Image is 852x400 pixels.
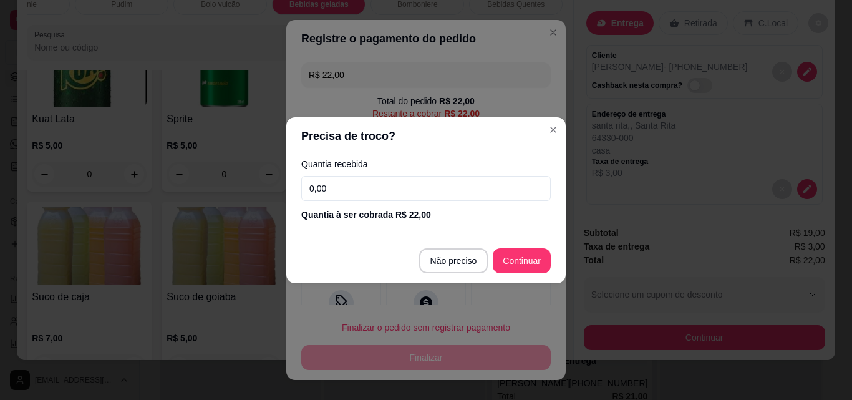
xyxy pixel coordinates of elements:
[286,117,566,155] header: Precisa de troco?
[493,248,551,273] button: Continuar
[301,208,551,221] div: Quantia à ser cobrada R$ 22,00
[543,120,563,140] button: Close
[301,160,551,168] label: Quantia recebida
[419,248,488,273] button: Não preciso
